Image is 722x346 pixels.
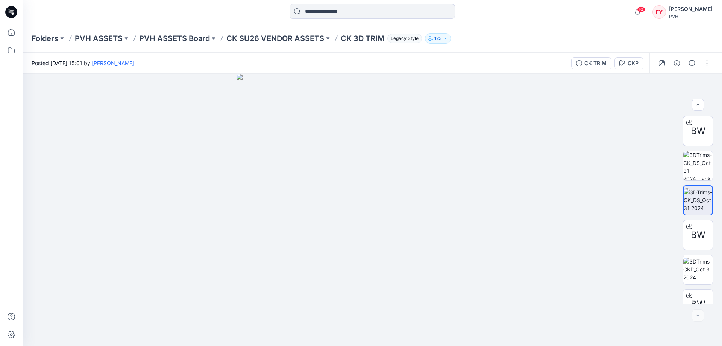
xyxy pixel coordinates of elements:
[75,33,123,44] a: PVH ASSETS
[691,228,705,242] span: BW
[425,33,451,44] button: 123
[237,74,508,346] img: eyJhbGciOiJIUzI1NiIsImtpZCI6IjAiLCJzbHQiOiJzZXMiLCJ0eXAiOiJKV1QifQ.eyJkYXRhIjp7InR5cGUiOiJzdG9yYW...
[226,33,324,44] a: CK SU26 VENDOR ASSETS
[691,297,705,311] span: BW
[683,151,713,180] img: 3DTrims-CK_DS_Oct 31 2024_back
[571,57,611,69] button: CK TRIM
[384,33,422,44] button: Legacy Style
[92,60,134,66] a: [PERSON_NAME]
[32,33,58,44] a: Folders
[669,14,713,19] div: PVH
[683,258,713,281] img: 3DTrims-CKP_Oct 31 2024
[637,6,645,12] span: 10
[614,57,643,69] button: CKP
[387,34,422,43] span: Legacy Style
[341,33,384,44] p: CK 3D TRIM
[684,188,712,212] img: 3DTrims-CK_DS_Oct 31 2024
[652,5,666,19] div: FY
[139,33,210,44] a: PVH ASSETS Board
[628,59,639,67] div: CKP
[584,59,607,67] div: CK TRIM
[32,59,134,67] span: Posted [DATE] 15:01 by
[691,124,705,138] span: BW
[671,57,683,69] button: Details
[434,34,442,43] p: 123
[669,5,713,14] div: [PERSON_NAME]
